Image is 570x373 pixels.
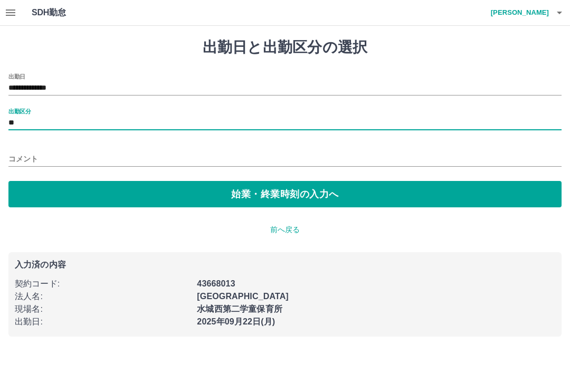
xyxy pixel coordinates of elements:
[15,278,191,290] p: 契約コード :
[197,292,289,301] b: [GEOGRAPHIC_DATA]
[197,279,235,288] b: 43668013
[15,303,191,315] p: 現場名 :
[8,181,562,207] button: 始業・終業時刻の入力へ
[15,290,191,303] p: 法人名 :
[8,72,25,80] label: 出勤日
[8,224,562,235] p: 前へ戻る
[15,261,555,269] p: 入力済の内容
[197,317,275,326] b: 2025年09月22日(月)
[197,304,282,313] b: 水城西第二学童保育所
[15,315,191,328] p: 出勤日 :
[8,39,562,56] h1: 出勤日と出勤区分の選択
[8,107,31,115] label: 出勤区分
